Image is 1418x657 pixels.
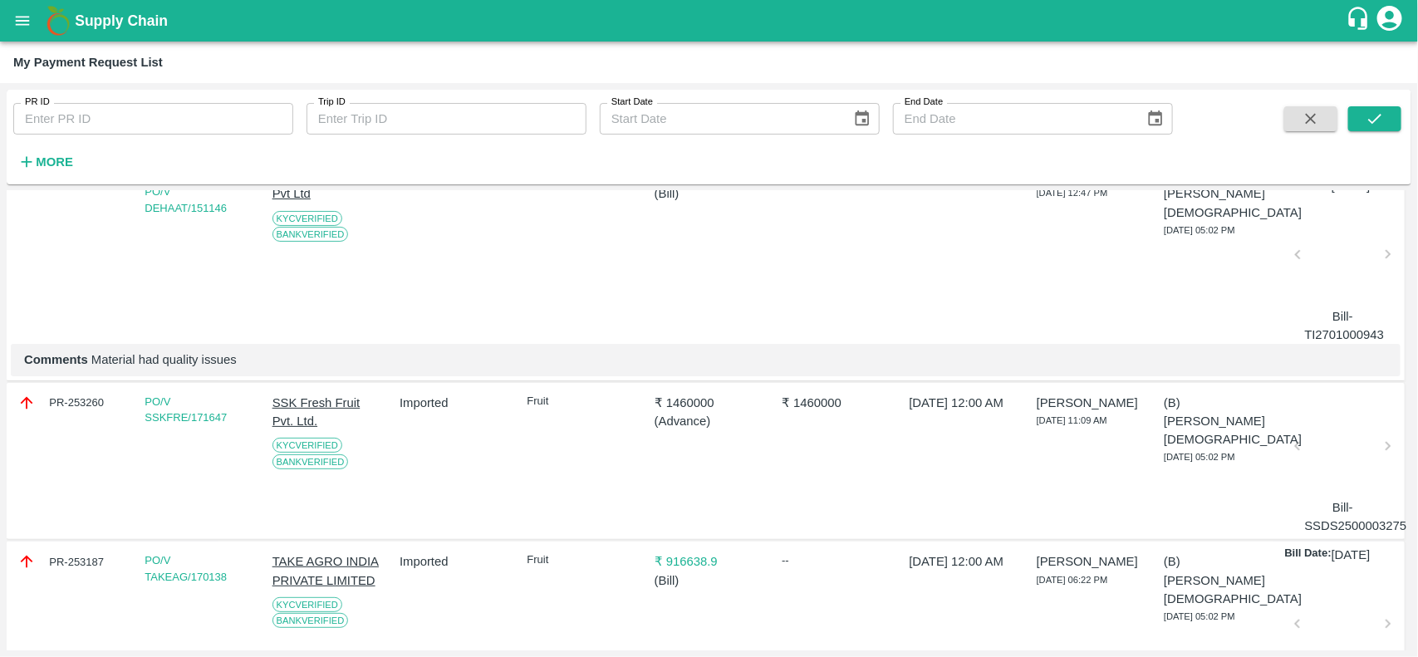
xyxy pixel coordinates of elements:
[782,394,891,412] p: ₹ 1460000
[272,227,349,242] span: Bank Verified
[145,185,227,214] a: PO/V DEHAAT/151146
[1037,188,1108,198] span: [DATE] 12:47 PM
[1164,166,1273,222] p: (B) [PERSON_NAME][DEMOGRAPHIC_DATA]
[17,394,126,412] div: PR-253260
[272,613,349,628] span: Bank Verified
[1305,307,1381,345] p: Bill-TI2701000943
[527,394,635,409] p: Fruit
[24,351,1387,369] p: Material had quality issues
[25,96,50,109] label: PR ID
[910,552,1018,571] p: [DATE] 12:00 AM
[307,103,586,135] input: Enter Trip ID
[1375,3,1405,38] div: account of current user
[910,394,1018,412] p: [DATE] 12:00 AM
[655,552,763,571] p: ₹ 916638.9
[905,96,943,109] label: End Date
[400,394,508,412] p: Imported
[42,4,75,37] img: logo
[1164,394,1273,449] p: (B) [PERSON_NAME][DEMOGRAPHIC_DATA]
[1164,452,1235,462] span: [DATE] 05:02 PM
[1037,552,1146,571] p: [PERSON_NAME]
[782,552,891,569] div: --
[13,148,77,176] button: More
[600,103,840,135] input: Start Date
[36,155,73,169] strong: More
[1285,546,1332,564] p: Bill Date:
[272,438,342,453] span: KYC Verified
[846,103,878,135] button: Choose date
[400,552,508,571] p: Imported
[655,412,763,430] p: ( Advance )
[893,103,1133,135] input: End Date
[1164,225,1235,235] span: [DATE] 05:02 PM
[655,394,763,412] p: ₹ 1460000
[145,554,227,583] a: PO/V TAKEAG/170138
[145,395,227,424] a: PO/V SSKFRE/171647
[24,353,88,366] b: Comments
[1346,6,1375,36] div: customer-support
[655,571,763,590] p: ( Bill )
[17,552,126,571] div: PR-253187
[1140,103,1171,135] button: Choose date
[1164,611,1235,621] span: [DATE] 05:02 PM
[1037,415,1107,425] span: [DATE] 11:09 AM
[1037,575,1108,585] span: [DATE] 06:22 PM
[13,51,163,73] div: My Payment Request List
[75,9,1346,32] a: Supply Chain
[3,2,42,40] button: open drawer
[75,12,168,29] b: Supply Chain
[655,184,763,203] p: ( Bill )
[611,96,653,109] label: Start Date
[1037,394,1146,412] p: [PERSON_NAME]
[272,597,342,612] span: KYC Verified
[527,552,635,568] p: Fruit
[272,454,349,469] span: Bank Verified
[272,211,342,226] span: KYC Verified
[272,552,381,590] p: TAKE AGRO INDIA PRIVATE LIMITED
[318,96,346,109] label: Trip ID
[272,394,381,431] p: SSK Fresh Fruit Pvt. Ltd.
[1305,498,1381,536] p: Bill-SSDS2500003275
[1164,552,1273,608] p: (B) [PERSON_NAME][DEMOGRAPHIC_DATA]
[1332,546,1371,564] p: [DATE]
[13,103,293,135] input: Enter PR ID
